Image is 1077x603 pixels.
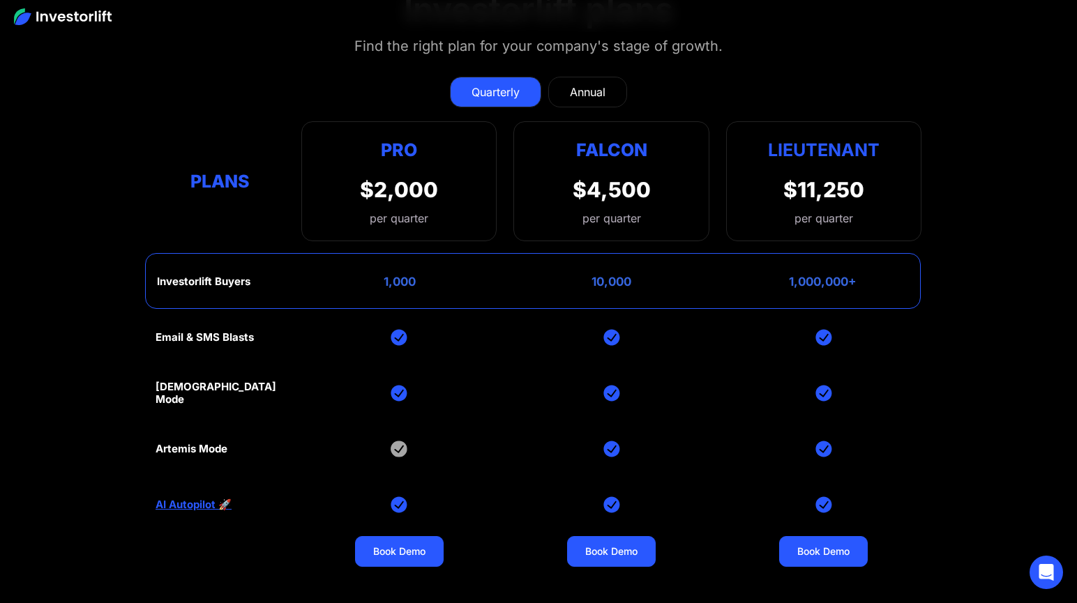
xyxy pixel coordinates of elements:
[794,210,853,227] div: per quarter
[360,136,438,163] div: Pro
[768,139,880,160] strong: Lieutenant
[1030,556,1063,589] div: Open Intercom Messenger
[156,498,232,511] a: AI Autopilot 🚀
[779,536,868,567] a: Book Demo
[783,177,864,202] div: $11,250
[576,136,647,163] div: Falcon
[157,275,250,288] div: Investorlift Buyers
[360,177,438,202] div: $2,000
[472,84,520,100] div: Quarterly
[156,168,285,195] div: Plans
[354,35,723,57] div: Find the right plan for your company's stage of growth.
[567,536,656,567] a: Book Demo
[156,443,227,455] div: Artemis Mode
[355,536,444,567] a: Book Demo
[789,275,857,289] div: 1,000,000+
[156,331,254,344] div: Email & SMS Blasts
[592,275,631,289] div: 10,000
[384,275,416,289] div: 1,000
[582,210,641,227] div: per quarter
[573,177,651,202] div: $4,500
[360,210,438,227] div: per quarter
[156,381,285,406] div: [DEMOGRAPHIC_DATA] Mode
[570,84,605,100] div: Annual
